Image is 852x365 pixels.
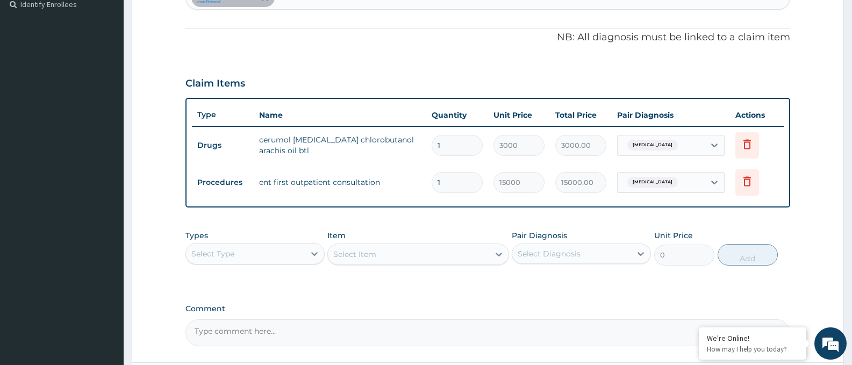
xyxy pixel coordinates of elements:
th: Name [254,104,426,126]
td: Drugs [192,135,254,155]
label: Comment [185,304,790,313]
th: Type [192,105,254,125]
div: Select Diagnosis [518,248,581,259]
td: Procedures [192,173,254,192]
th: Unit Price [488,104,550,126]
th: Pair Diagnosis [612,104,730,126]
label: Item [327,230,346,241]
h3: Claim Items [185,78,245,90]
div: Minimize live chat window [176,5,202,31]
button: Add [718,244,778,266]
th: Total Price [550,104,612,126]
th: Quantity [426,104,488,126]
td: ent first outpatient consultation [254,171,426,193]
p: How may I help you today? [707,345,798,354]
label: Pair Diagnosis [512,230,567,241]
span: We're online! [62,112,148,221]
span: [MEDICAL_DATA] [627,177,678,188]
img: d_794563401_company_1708531726252_794563401 [20,54,44,81]
td: cerumol [MEDICAL_DATA] chlorobutanol arachis oil btl [254,129,426,161]
div: Chat with us now [56,60,181,74]
p: NB: All diagnosis must be linked to a claim item [185,31,790,45]
div: We're Online! [707,333,798,343]
label: Types [185,231,208,240]
span: [MEDICAL_DATA] [627,140,678,151]
textarea: Type your message and hit 'Enter' [5,247,205,285]
th: Actions [730,104,784,126]
div: Select Type [191,248,234,259]
label: Unit Price [654,230,693,241]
